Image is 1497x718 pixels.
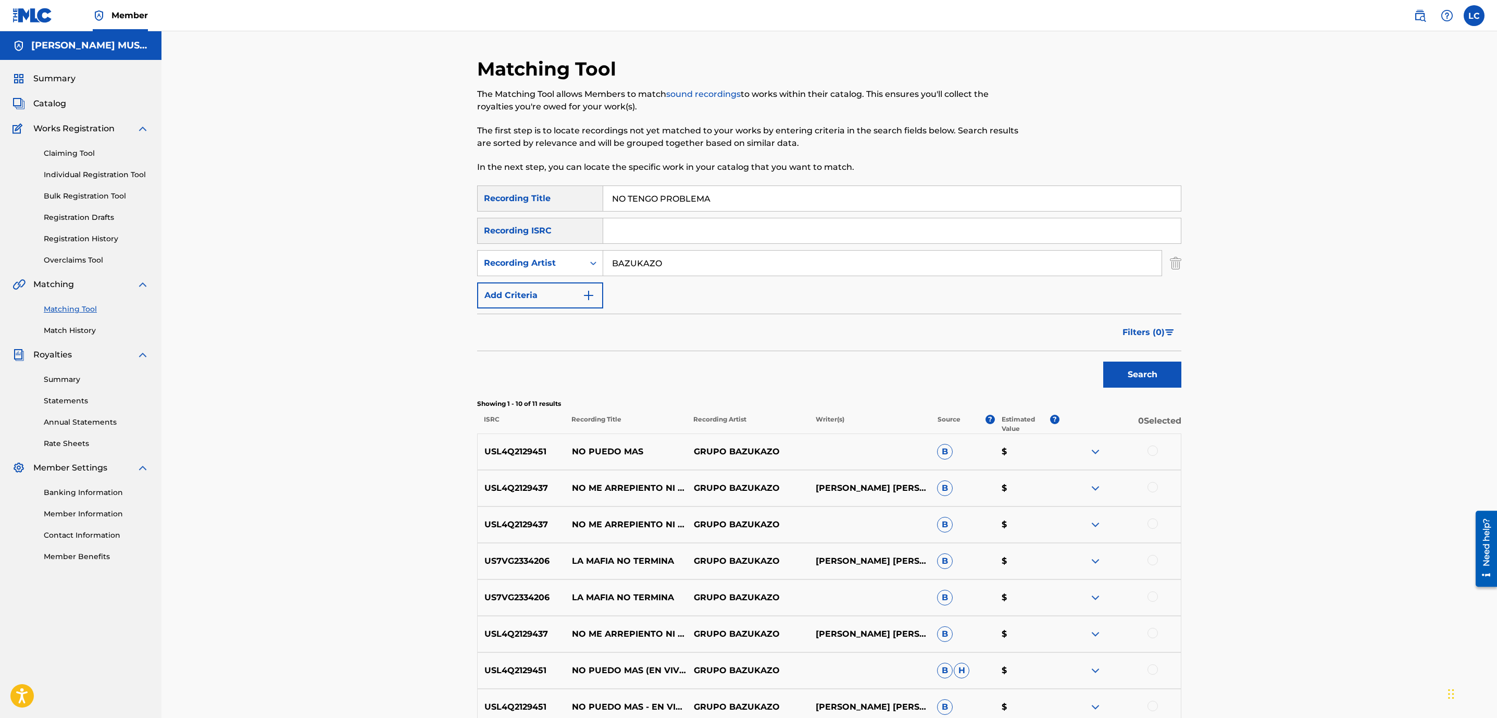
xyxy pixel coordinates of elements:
[954,663,969,678] span: H
[1464,5,1484,26] div: User Menu
[44,255,149,266] a: Overclaims Tool
[33,278,74,291] span: Matching
[1414,9,1426,22] img: search
[1165,329,1174,336] img: filter
[565,664,687,677] p: NO PUEDO MAS (EN VIVO)
[13,72,25,85] img: Summary
[687,445,808,458] p: GRUPO BAZUKAZO
[13,72,76,85] a: SummarySummary
[477,125,1019,150] p: The first step is to locate recordings not yet matched to your works by entering criteria in the ...
[565,701,687,713] p: NO PUEDO MAS - EN VIVO
[1089,628,1102,640] img: expand
[995,628,1059,640] p: $
[44,325,149,336] a: Match History
[995,664,1059,677] p: $
[1409,5,1430,26] a: Public Search
[565,415,687,434] p: Recording Title
[808,555,930,567] p: [PERSON_NAME] [PERSON_NAME]
[477,88,1019,113] p: The Matching Tool allows Members to match to works within their catalog. This ensures you'll coll...
[1170,250,1181,276] img: Delete Criterion
[1089,482,1102,494] img: expand
[1050,415,1059,424] span: ?
[808,628,930,640] p: [PERSON_NAME] [PERSON_NAME]
[13,278,26,291] img: Matching
[938,415,960,434] p: Source
[44,530,149,541] a: Contact Information
[565,555,687,567] p: LA MAFIA NO TERMINA
[13,349,25,361] img: Royalties
[666,89,741,99] a: sound recordings
[44,169,149,180] a: Individual Registration Tool
[565,445,687,458] p: NO PUEDO MAS
[687,555,808,567] p: GRUPO BAZUKAZO
[477,185,1181,393] form: Search Form
[995,555,1059,567] p: $
[33,97,66,110] span: Catalog
[1448,678,1454,710] div: Drag
[111,9,148,21] span: Member
[1089,555,1102,567] img: expand
[44,395,149,406] a: Statements
[937,444,953,460] span: B
[937,480,953,496] span: B
[93,9,105,22] img: Top Rightsholder
[937,517,953,533] span: B
[44,551,149,562] a: Member Benefits
[44,374,149,385] a: Summary
[937,699,953,715] span: B
[937,626,953,642] span: B
[44,233,149,244] a: Registration History
[1089,591,1102,604] img: expand
[687,701,808,713] p: GRUPO BAZUKAZO
[937,590,953,605] span: B
[13,462,25,474] img: Member Settings
[478,628,565,640] p: USL4Q2129437
[44,417,149,428] a: Annual Statements
[136,462,149,474] img: expand
[1445,668,1497,718] iframe: Chat Widget
[1441,9,1453,22] img: help
[565,482,687,494] p: NO ME ARREPIENTO NI DIGO
[687,482,808,494] p: GRUPO BAZUKAZO
[478,518,565,531] p: USL4Q2129437
[1089,445,1102,458] img: expand
[136,349,149,361] img: expand
[1089,664,1102,677] img: expand
[565,518,687,531] p: NO ME ARREPIENTO NI DIGO
[995,518,1059,531] p: $
[1122,326,1165,339] span: Filters ( 0 )
[477,415,565,434] p: ISRC
[687,628,808,640] p: GRUPO BAZUKAZO
[582,289,595,302] img: 9d2ae6d4665cec9f34b9.svg
[484,257,578,269] div: Recording Artist
[13,97,25,110] img: Catalog
[477,57,621,81] h2: Matching Tool
[565,591,687,604] p: LA MAFIA NO TERMINA
[1089,518,1102,531] img: expand
[478,482,565,494] p: USL4Q2129437
[44,212,149,223] a: Registration Drafts
[687,664,808,677] p: GRUPO BAZUKAZO
[687,591,808,604] p: GRUPO BAZUKAZO
[565,628,687,640] p: NO ME ARREPIENTO NI DIGO - EN VIVO
[44,191,149,202] a: Bulk Registration Tool
[808,701,930,713] p: [PERSON_NAME] [PERSON_NAME]
[33,122,115,135] span: Works Registration
[13,8,53,23] img: MLC Logo
[995,482,1059,494] p: $
[478,701,565,713] p: USL4Q2129451
[13,40,25,52] img: Accounts
[1059,415,1181,434] p: 0 Selected
[1103,362,1181,388] button: Search
[687,415,808,434] p: Recording Artist
[44,148,149,159] a: Claiming Tool
[13,122,26,135] img: Works Registration
[44,509,149,519] a: Member Information
[1468,507,1497,591] iframe: Resource Center
[44,487,149,498] a: Banking Information
[478,555,565,567] p: US7VG2334206
[477,399,1181,408] p: Showing 1 - 10 of 11 results
[136,278,149,291] img: expand
[1437,5,1457,26] div: Help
